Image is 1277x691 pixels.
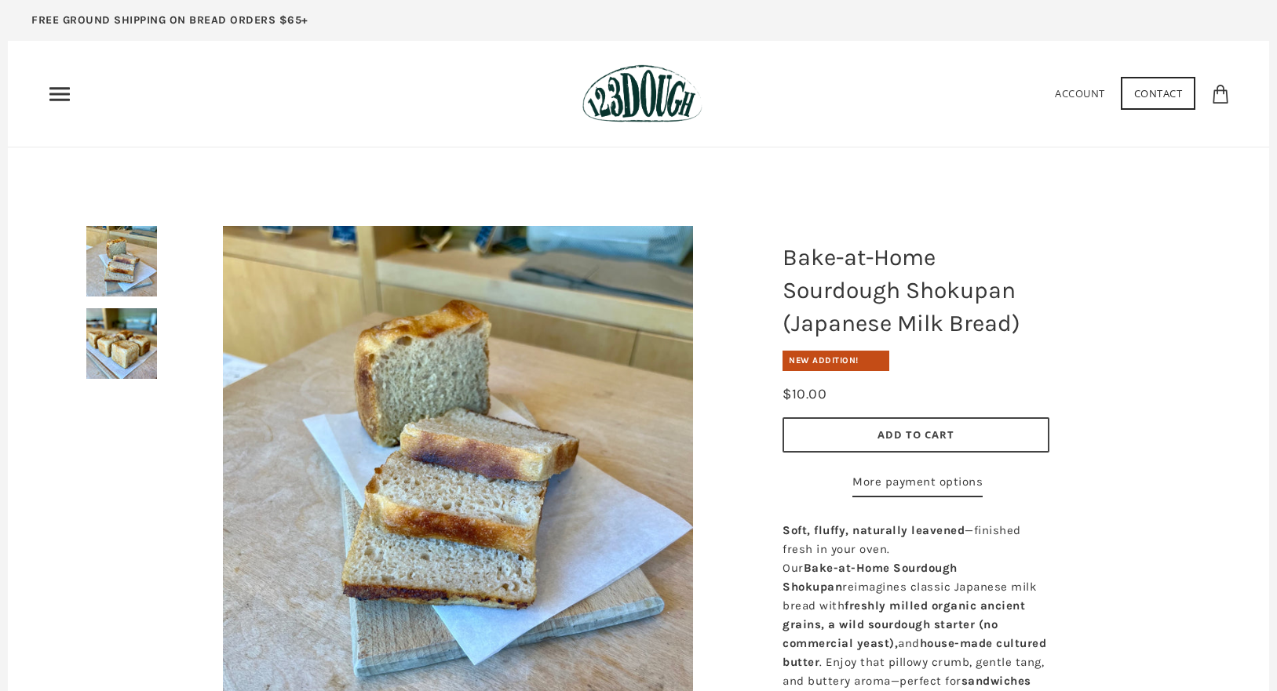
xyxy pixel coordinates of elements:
div: $10.00 [783,383,826,406]
a: FREE GROUND SHIPPING ON BREAD ORDERS $65+ [8,8,332,41]
nav: Primary [47,82,72,107]
span: Add to Cart [877,427,954,442]
button: Add to Cart [783,417,1049,453]
img: Bake-at-Home Sourdough Shokupan (Japanese Milk Bread) [86,308,157,379]
h1: Bake-at-Home Sourdough Shokupan (Japanese Milk Bread) [771,233,1061,347]
a: Contact [1121,77,1196,110]
a: Account [1055,86,1105,100]
a: More payment options [852,472,983,497]
strong: house-made cultured butter [783,636,1046,669]
p: FREE GROUND SHIPPING ON BREAD ORDERS $65+ [31,12,308,29]
strong: freshly milled organic ancient grains, a wild sourdough starter (no commercial yeast), [783,598,1025,650]
img: Bake-at-Home Sourdough Shokupan (Japanese Milk Bread) [86,226,157,296]
strong: Soft, fluffy, naturally leavened [783,523,965,537]
div: New Addition! [783,351,889,371]
strong: Bake-at-Home Sourdough Shokupan [783,561,958,594]
img: 123Dough Bakery [582,64,702,123]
